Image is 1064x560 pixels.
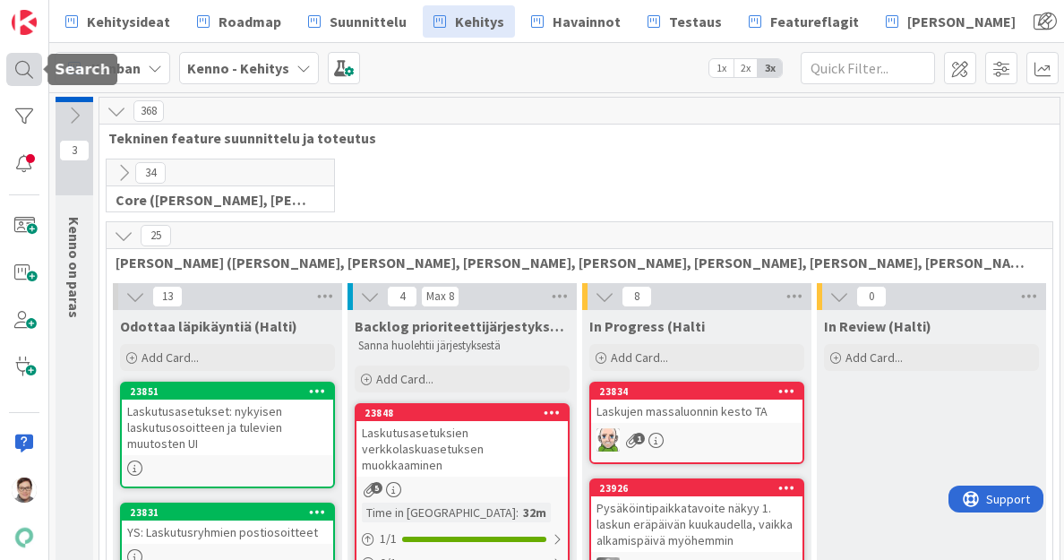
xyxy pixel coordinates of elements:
span: Kehitys [455,11,504,32]
div: 23848 [365,407,568,419]
div: 23831 [130,506,333,519]
span: Add Card... [845,349,903,366]
span: 0 [856,286,887,307]
span: Suunnittelu [330,11,407,32]
div: 23926 [591,480,802,496]
a: Kehitys [423,5,515,38]
div: AN [591,428,802,452]
div: 23831 [122,504,333,521]
span: : [516,503,519,522]
span: 3 [59,140,90,161]
div: 23926Pysäköintipaikkatavoite näkyy 1. laskun eräpäivän kuukaudella, vaikka alkamispäivä myöhemmin [591,480,802,552]
h5: Search [55,61,110,78]
div: 23851 [130,385,333,398]
img: AN [596,428,620,452]
div: 23851 [122,383,333,400]
span: Odottaa läpikäyntiä (Halti) [120,317,297,335]
span: 5 [371,482,382,494]
span: Add Card... [611,349,668,366]
a: Featureflagit [738,5,870,38]
span: 25 [141,225,171,246]
a: [PERSON_NAME] [875,5,1026,38]
div: Max 8 [426,292,454,301]
span: Halti (Sebastian, VilleH, Riikka, Antti, MikkoV, PetriH, PetriM) [116,254,1030,271]
p: Sanna huolehtii järjestyksestä [358,339,566,353]
a: Suunnittelu [297,5,417,38]
span: Featureflagit [770,11,859,32]
div: Laskutusasetukset: nykyisen laskutusosoitteen ja tulevien muutosten UI [122,400,333,455]
div: Pysäköintipaikkatavoite näkyy 1. laskun eräpäivän kuukaudella, vaikka alkamispäivä myöhemmin [591,496,802,552]
span: Kehitysideat [87,11,170,32]
div: Laskujen massaluonnin kesto TA [591,400,802,423]
div: Time in [GEOGRAPHIC_DATA] [362,503,516,522]
img: avatar [12,525,37,550]
div: 32m [519,503,551,522]
a: Roadmap [186,5,292,38]
span: Backlog prioriteettijärjestyksessä (Halti) [355,317,570,335]
span: Add Card... [142,349,199,366]
span: 8 [622,286,652,307]
span: 13 [152,286,183,307]
div: 23851Laskutusasetukset: nykyisen laskutusosoitteen ja tulevien muutosten UI [122,383,333,455]
span: Support [38,3,82,24]
a: Testaus [637,5,733,38]
span: Havainnot [553,11,621,32]
input: Quick Filter... [801,52,935,84]
span: 1 / 1 [380,530,397,548]
span: 4 [387,286,417,307]
img: SM [12,478,37,503]
div: 23848Laskutusasetuksien verkkolaskuasetuksen muokkaaminen [356,405,568,477]
b: Kenno - Kehitys [187,59,289,77]
span: [PERSON_NAME] [907,11,1016,32]
div: 23848 [356,405,568,421]
a: Kehitysideat [55,5,181,38]
span: Tekninen feature suunnittelu ja toteutus [108,129,1037,147]
div: 23834 [591,383,802,400]
div: 23926 [599,482,802,495]
span: 1 [633,433,645,444]
span: Add Card... [376,371,433,387]
span: Core (Pasi, Jussi, JaakkoHä, Jyri, Leo, MikkoK, Väinö, MattiH) [116,191,312,209]
span: 2x [734,59,758,77]
img: Visit kanbanzone.com [12,10,37,35]
span: 1x [709,59,734,77]
span: Roadmap [219,11,281,32]
a: Havainnot [520,5,631,38]
div: 23834Laskujen massaluonnin kesto TA [591,383,802,423]
span: Kenno on paras [65,217,83,318]
span: In Review (Halti) [824,317,931,335]
span: 368 [133,100,164,122]
span: In Progress (Halti [589,317,705,335]
div: 1/1 [356,528,568,550]
div: 23834 [599,385,802,398]
div: YS: Laskutusryhmien postiosoitteet [122,521,333,544]
span: 34 [135,162,166,184]
div: Laskutusasetuksien verkkolaskuasetuksen muokkaaminen [356,421,568,477]
span: 3x [758,59,782,77]
span: Testaus [669,11,722,32]
div: 23831YS: Laskutusryhmien postiosoitteet [122,504,333,544]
